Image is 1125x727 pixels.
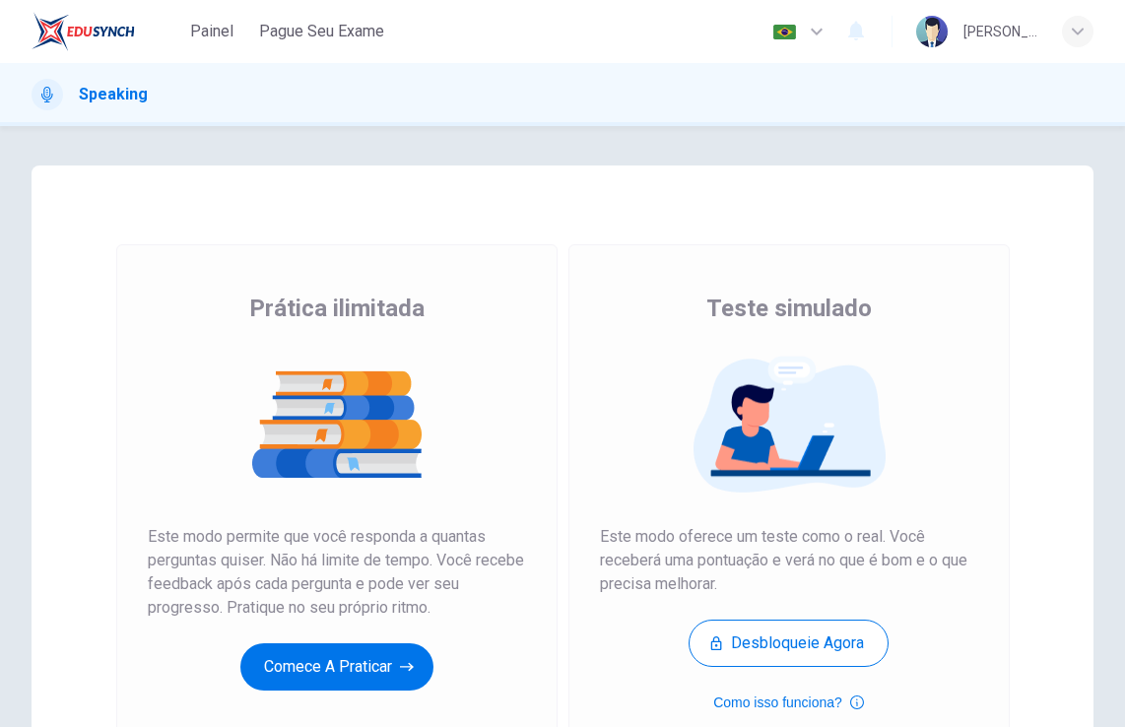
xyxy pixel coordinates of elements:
button: Comece a praticar [240,643,433,691]
a: EduSynch logo [32,12,180,51]
button: Desbloqueie agora [689,620,889,667]
button: Painel [180,14,243,49]
span: Teste simulado [706,293,872,324]
span: Prática ilimitada [249,293,425,324]
img: EduSynch logo [32,12,135,51]
span: Pague Seu Exame [259,20,384,43]
span: Painel [190,20,233,43]
span: Este modo oferece um teste como o real. Você receberá uma pontuação e verá no que é bom e o que p... [600,525,978,596]
img: pt [772,25,797,39]
h1: Speaking [79,83,148,106]
div: [PERSON_NAME] [963,20,1038,43]
button: Pague Seu Exame [251,14,392,49]
button: Como isso funciona? [713,691,864,714]
img: Profile picture [916,16,948,47]
span: Este modo permite que você responda a quantas perguntas quiser. Não há limite de tempo. Você rece... [148,525,526,620]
